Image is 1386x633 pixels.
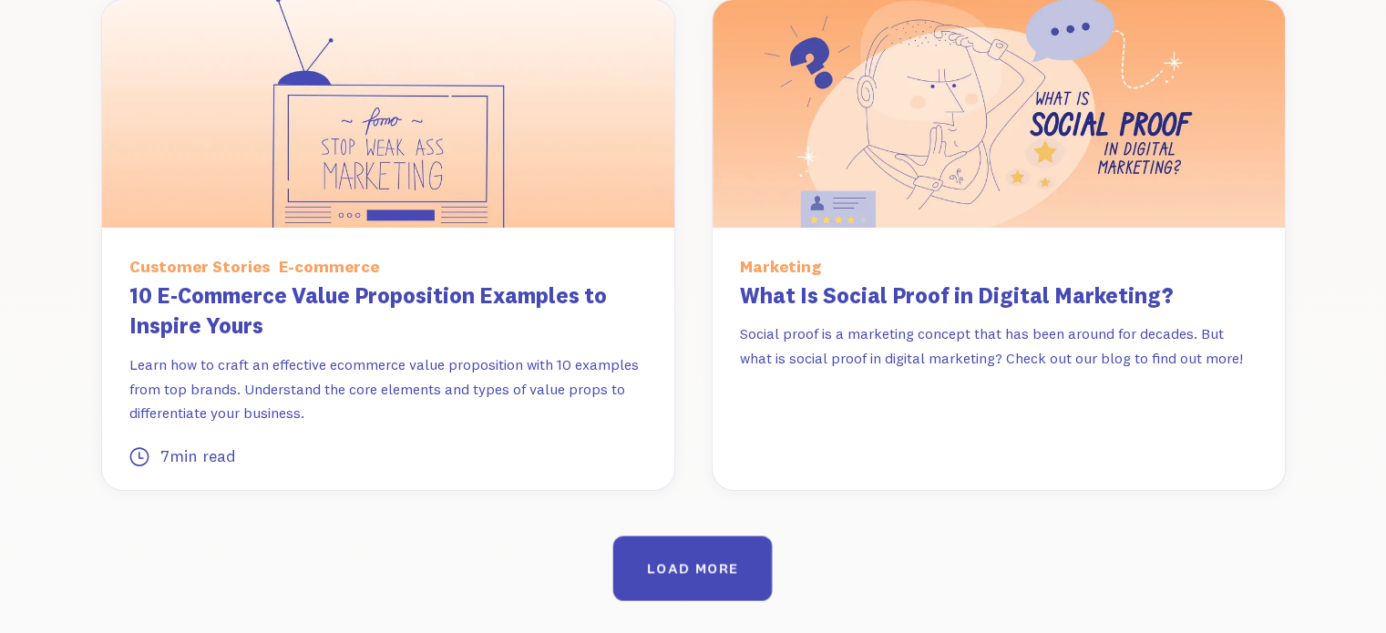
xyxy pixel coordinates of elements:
div: Customer Stories [129,254,270,281]
h3: 10 E-Commerce Value Proposition Examples to Inspire Yours [129,281,647,342]
h3: What Is Social Proof in Digital Marketing? [740,281,1258,311]
div: E-commerce [279,254,379,281]
div: List [101,535,1286,602]
p: Social proof is a marketing concept that has been around for decades. But what is social proof in... [740,322,1258,370]
div: Marketing [740,254,821,281]
div:  [129,444,149,470]
div: min read [169,444,236,470]
div: LOAD MORE [647,559,738,577]
a: Next Page [613,536,773,600]
div: 7 [160,444,169,470]
a: 10 E-Commerce Value Proposition Examples to Inspire YoursLearn how to craft an effective ecommerc... [129,281,647,463]
p: Learn how to craft an effective ecommerce value proposition with 10 examples from top brands. Und... [129,352,647,425]
a: What Is Social Proof in Digital Marketing?Social proof is a marketing concept that has been aroun... [740,281,1258,382]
